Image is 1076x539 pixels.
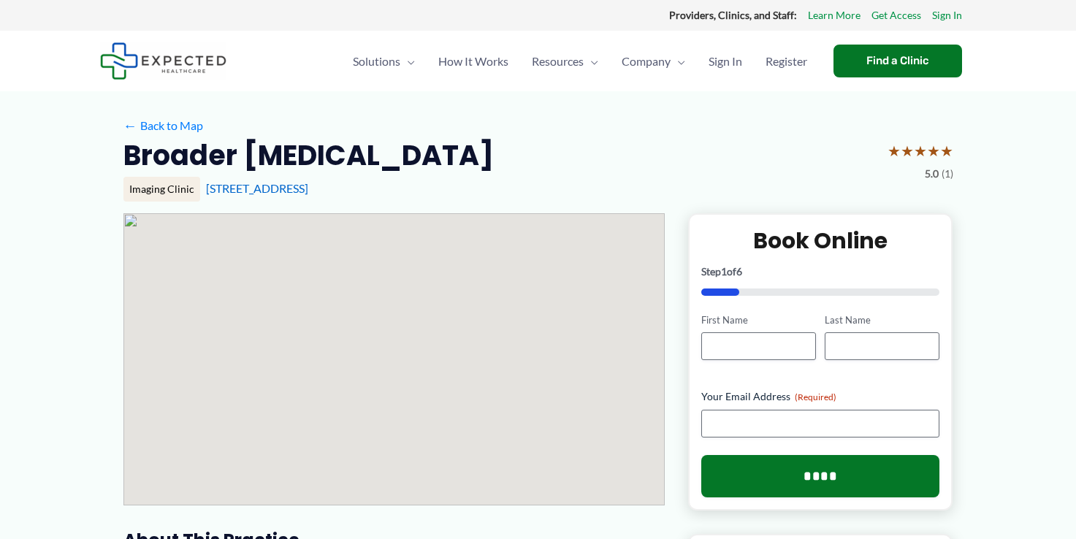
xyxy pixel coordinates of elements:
span: ★ [927,137,940,164]
a: CompanyMenu Toggle [610,36,697,87]
span: Menu Toggle [400,36,415,87]
span: Resources [532,36,584,87]
a: [STREET_ADDRESS] [206,181,308,195]
a: Sign In [932,6,962,25]
span: ★ [901,137,914,164]
h2: Broader [MEDICAL_DATA] [123,137,494,173]
div: Imaging Clinic [123,177,200,202]
span: 5.0 [925,164,939,183]
label: Last Name [825,313,939,327]
span: 6 [736,265,742,278]
a: ResourcesMenu Toggle [520,36,610,87]
span: Register [766,36,807,87]
span: ★ [940,137,953,164]
span: ← [123,118,137,132]
a: ←Back to Map [123,115,203,137]
strong: Providers, Clinics, and Staff: [669,9,797,21]
a: How It Works [427,36,520,87]
a: Sign In [697,36,754,87]
span: Sign In [709,36,742,87]
a: Learn More [808,6,861,25]
span: (Required) [795,391,836,402]
span: ★ [888,137,901,164]
span: Menu Toggle [584,36,598,87]
a: Register [754,36,819,87]
h2: Book Online [701,226,940,255]
span: How It Works [438,36,508,87]
span: Solutions [353,36,400,87]
label: Your Email Address [701,389,940,404]
span: ★ [914,137,927,164]
span: (1) [942,164,953,183]
label: First Name [701,313,816,327]
img: Expected Healthcare Logo - side, dark font, small [100,42,226,80]
a: SolutionsMenu Toggle [341,36,427,87]
span: Company [622,36,671,87]
p: Step of [701,267,940,277]
span: 1 [721,265,727,278]
a: Find a Clinic [833,45,962,77]
a: Get Access [871,6,921,25]
span: Menu Toggle [671,36,685,87]
nav: Primary Site Navigation [341,36,819,87]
